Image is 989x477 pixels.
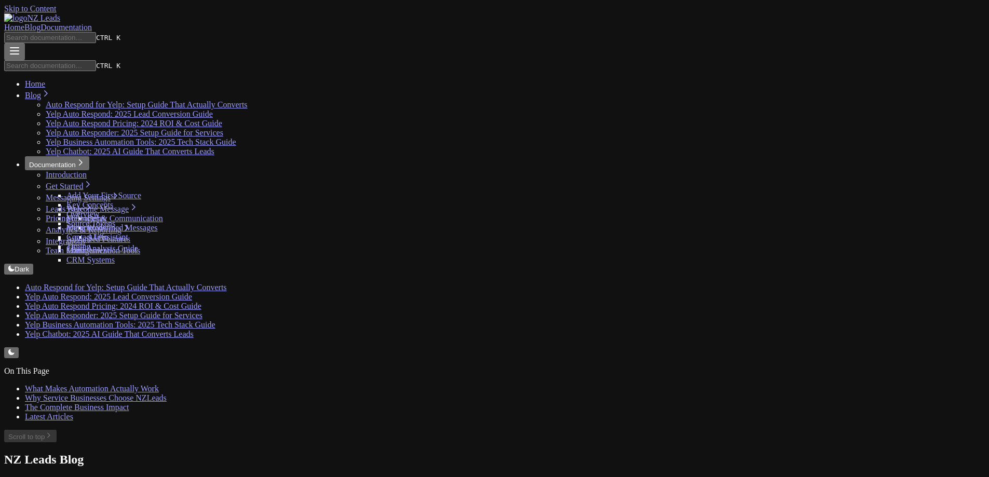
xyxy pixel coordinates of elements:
[4,453,985,467] h1: NZ Leads Blog
[96,62,120,70] kbd: CTRL K
[4,60,96,71] input: Search documentation…
[46,119,222,128] a: Yelp Auto Respond Pricing: 2024 ROI & Cost Guide
[46,100,248,109] a: Auto Respond for Yelp: Setup Guide That Actually Converts
[46,110,213,118] a: Yelp Auto Respond: 2025 Lead Conversion Guide
[25,283,227,292] a: Auto Respond for Yelp: Setup Guide That Actually Converts
[25,79,45,88] a: Home
[66,235,130,243] a: Advanced Features
[25,330,194,338] a: Yelp Chatbot: 2025 AI Guide That Converts Leads
[46,225,131,234] a: Analytics & Reporting
[46,182,92,190] a: Get Started
[46,128,223,137] a: Yelp Auto Responder: 2025 Setup Guide for Services
[25,292,192,301] a: Yelp Auto Respond: 2025 Lead Conversion Guide
[4,32,96,43] input: Search documentation…
[25,91,50,100] a: Blog
[4,264,33,275] button: Dark
[87,223,158,232] a: Predefined Messages
[4,430,57,442] button: Scroll to top
[27,13,60,22] span: NZ Leads
[4,43,25,60] button: Menu
[25,412,73,421] a: Latest Articles
[25,320,215,329] a: Yelp Business Automation Tools: 2025 Tech Stack Guide
[46,214,70,223] a: Pricing
[46,147,214,156] a: Yelp Chatbot: 2025 AI Guide That Converts Leads
[66,244,138,253] a: Chart Analysis Guide
[25,311,202,320] a: Yelp Auto Responder: 2025 Setup Guide for Services
[4,366,985,442] nav: table of contents
[46,237,94,246] a: Integrations
[66,255,115,264] a: CRM Systems
[25,302,201,310] a: Yelp Auto Respond Pricing: 2024 ROI & Cost Guide
[46,170,87,179] a: Introduction
[4,4,56,13] a: Skip to Content
[66,205,138,213] a: Welcome Message
[96,34,120,42] kbd: CTRL K
[4,366,985,376] p: On This Page
[24,23,40,32] a: Blog
[25,156,89,170] button: Documentation
[40,23,92,32] a: Documentation
[4,23,24,32] a: Home
[46,246,110,255] a: Team Management
[25,384,159,393] a: What Makes Automation Actually Work
[25,393,167,402] a: Why Service Businesses Choose NZLeads
[46,138,236,146] a: Yelp Business Automation Tools: 2025 Tech Stack Guide
[25,403,129,412] a: The Complete Business Impact
[4,13,27,23] img: logo
[4,13,985,23] a: Home page
[46,193,120,202] a: Messaging Settings
[66,214,163,223] a: Messages & Communication
[4,347,19,358] button: Change theme
[46,205,93,213] a: Leads Page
